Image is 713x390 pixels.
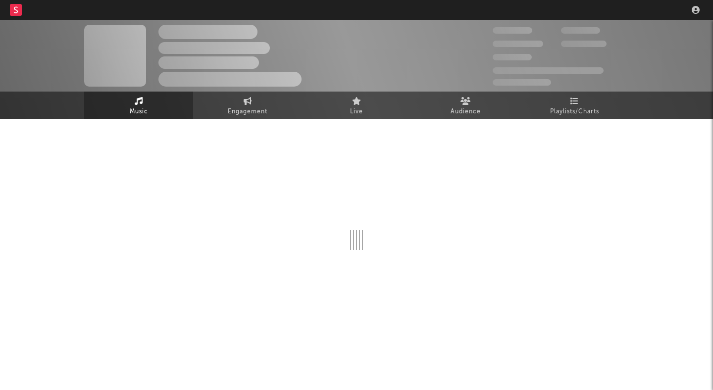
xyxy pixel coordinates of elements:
a: Audience [411,92,520,119]
span: Audience [451,106,481,118]
span: Jump Score: 85.0 [493,79,551,86]
span: Engagement [228,106,267,118]
span: 50,000,000 [493,41,543,47]
span: 100,000 [561,27,600,34]
a: Playlists/Charts [520,92,629,119]
a: Live [302,92,411,119]
a: Music [84,92,193,119]
span: Live [350,106,363,118]
span: 1,000,000 [561,41,607,47]
span: 100,000 [493,54,532,60]
span: Playlists/Charts [550,106,599,118]
a: Engagement [193,92,302,119]
span: 50,000,000 Monthly Listeners [493,67,604,74]
span: Music [130,106,148,118]
span: 300,000 [493,27,532,34]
